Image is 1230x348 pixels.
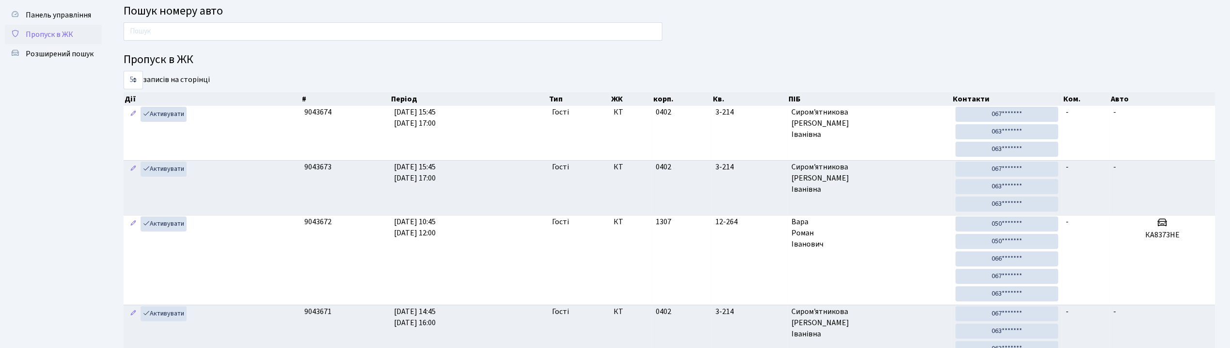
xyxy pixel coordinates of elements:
[26,49,94,59] span: Розширений пошук
[791,162,948,195] span: Сиром'ятникова [PERSON_NAME] Іванівна
[716,107,784,118] span: 3-214
[712,92,788,106] th: Кв.
[1066,107,1069,117] span: -
[656,107,672,117] span: 0402
[124,22,662,41] input: Пошук
[716,216,784,228] span: 12-264
[124,2,223,19] span: Пошук номеру авто
[552,107,569,118] span: Гості
[788,92,952,106] th: ПІБ
[305,216,332,227] span: 9043672
[305,306,332,317] span: 9043671
[716,162,784,173] span: 3-214
[305,107,332,117] span: 9043674
[552,306,569,317] span: Гості
[1066,306,1069,317] span: -
[1114,231,1212,240] h5: КА8373НЕ
[656,306,672,317] span: 0402
[26,10,91,20] span: Панель управління
[791,216,948,250] span: Вара Роман Іванович
[656,216,672,227] span: 1307
[552,216,569,228] span: Гості
[26,29,73,40] span: Пропуск в ЖК
[652,92,712,106] th: корп.
[127,107,139,122] a: Редагувати
[5,44,102,64] a: Розширений пошук
[614,162,648,173] span: КТ
[394,216,436,238] span: [DATE] 10:45 [DATE] 12:00
[305,162,332,172] span: 9043673
[791,107,948,140] span: Сиром'ятникова [PERSON_NAME] Іванівна
[791,306,948,340] span: Сиром'ятникова [PERSON_NAME] Іванівна
[394,107,436,129] span: [DATE] 15:45 [DATE] 17:00
[127,216,139,232] a: Редагувати
[610,92,652,106] th: ЖК
[390,92,548,106] th: Період
[1114,306,1117,317] span: -
[5,25,102,44] a: Пропуск в ЖК
[1066,216,1069,227] span: -
[656,162,672,172] span: 0402
[952,92,1062,106] th: Контакти
[141,107,187,122] a: Активувати
[1114,162,1117,172] span: -
[614,216,648,228] span: КТ
[141,306,187,321] a: Активувати
[124,92,301,106] th: Дії
[552,162,569,173] span: Гості
[141,216,187,232] a: Активувати
[548,92,610,106] th: Тип
[5,5,102,25] a: Панель управління
[394,162,436,183] span: [DATE] 15:45 [DATE] 17:00
[127,162,139,177] a: Редагувати
[394,306,436,328] span: [DATE] 14:45 [DATE] 16:00
[124,53,1215,67] h4: Пропуск в ЖК
[124,71,210,89] label: записів на сторінці
[1062,92,1110,106] th: Ком.
[301,92,391,106] th: #
[127,306,139,321] a: Редагувати
[1114,107,1117,117] span: -
[614,107,648,118] span: КТ
[1110,92,1215,106] th: Авто
[1066,162,1069,172] span: -
[141,162,187,177] a: Активувати
[614,306,648,317] span: КТ
[124,71,143,89] select: записів на сторінці
[716,306,784,317] span: 3-214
